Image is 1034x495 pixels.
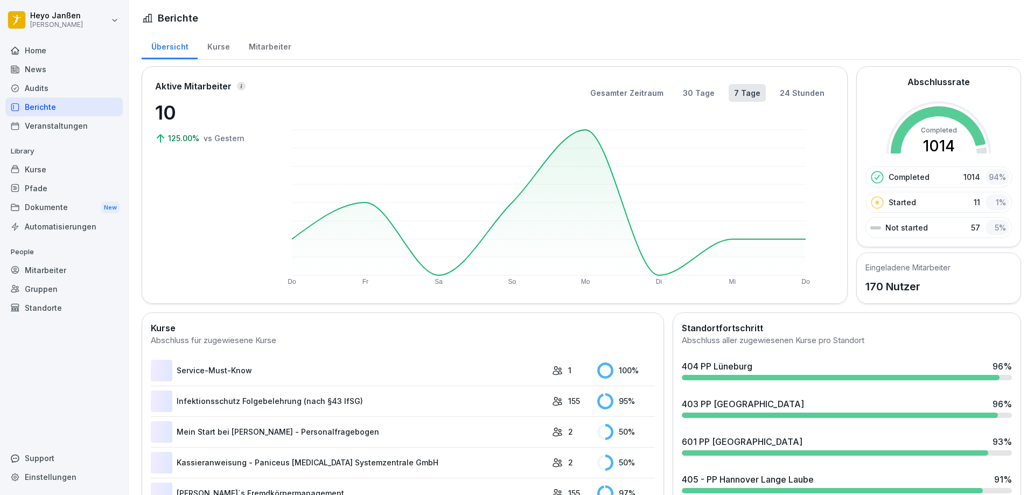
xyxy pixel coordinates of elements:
[677,84,720,102] button: 30 Tage
[5,79,123,97] a: Audits
[585,84,669,102] button: Gesamter Zeitraum
[597,393,655,409] div: 95 %
[101,201,120,214] div: New
[682,360,752,373] div: 404 PP Lüneburg
[682,334,1012,347] div: Abschluss aller zugewiesenen Kurse pro Standort
[729,84,766,102] button: 7 Tage
[889,171,930,183] p: Completed
[151,322,655,334] h2: Kurse
[5,298,123,317] a: Standorte
[677,393,1016,422] a: 403 PP [GEOGRAPHIC_DATA]96%
[907,75,970,88] h2: Abschlussrate
[774,84,830,102] button: 24 Stunden
[5,97,123,116] a: Berichte
[508,278,516,285] text: So
[865,278,951,295] p: 170 Nutzer
[5,198,123,218] a: DokumenteNew
[986,220,1009,235] div: 5 %
[993,435,1012,448] div: 93 %
[682,473,814,486] div: 405 - PP Hannover Lange Laube
[597,455,655,471] div: 50 %
[151,452,547,473] a: Kassieranweisung - Paniceus [MEDICAL_DATA] Systemzentrale GmbH
[971,222,980,233] p: 57
[986,194,1009,210] div: 1 %
[5,217,123,236] a: Automatisierungen
[288,278,296,285] text: Do
[568,395,580,407] p: 155
[993,360,1012,373] div: 96 %
[568,426,573,437] p: 2
[5,468,123,486] a: Einstellungen
[204,133,244,144] p: vs Gestern
[362,278,368,285] text: Fr
[5,160,123,179] a: Kurse
[974,197,980,208] p: 11
[865,262,951,273] h5: Eingeladene Mitarbeiter
[5,261,123,280] a: Mitarbeiter
[963,171,980,183] p: 1014
[5,243,123,261] p: People
[5,179,123,198] a: Pfade
[994,473,1012,486] div: 91 %
[682,398,804,410] div: 403 PP [GEOGRAPHIC_DATA]
[151,334,655,347] div: Abschluss für zugewiesene Kurse
[986,169,1009,185] div: 94 %
[5,41,123,60] a: Home
[568,365,571,376] p: 1
[239,32,301,59] a: Mitarbeiter
[5,280,123,298] a: Gruppen
[597,424,655,440] div: 50 %
[158,11,198,25] h1: Berichte
[597,362,655,379] div: 100 %
[993,398,1012,410] div: 96 %
[5,60,123,79] a: News
[142,32,198,59] a: Übersicht
[656,278,662,285] text: Di
[168,133,201,144] p: 125.00%
[729,278,736,285] text: Mi
[885,222,928,233] p: Not started
[889,197,916,208] p: Started
[581,278,590,285] text: Mo
[151,360,547,381] a: Service-Must-Know
[198,32,239,59] a: Kurse
[30,11,83,20] p: Heyo Janßen
[5,449,123,468] div: Support
[5,143,123,160] p: Library
[5,116,123,135] a: Veranstaltungen
[801,278,810,285] text: Do
[151,391,547,412] a: Infektionsschutz Folgebelehrung (nach §43 IfSG)
[155,80,232,93] p: Aktive Mitarbeiter
[568,457,573,468] p: 2
[155,98,263,127] p: 10
[677,431,1016,460] a: 601 PP [GEOGRAPHIC_DATA]93%
[682,435,802,448] div: 601 PP [GEOGRAPHIC_DATA]
[30,21,83,29] p: [PERSON_NAME]
[682,322,1012,334] h2: Standortfortschritt
[5,198,123,218] div: Dokumente
[677,355,1016,385] a: 404 PP Lüneburg96%
[151,421,547,443] a: Mein Start bei [PERSON_NAME] - Personalfragebogen
[435,278,443,285] text: Sa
